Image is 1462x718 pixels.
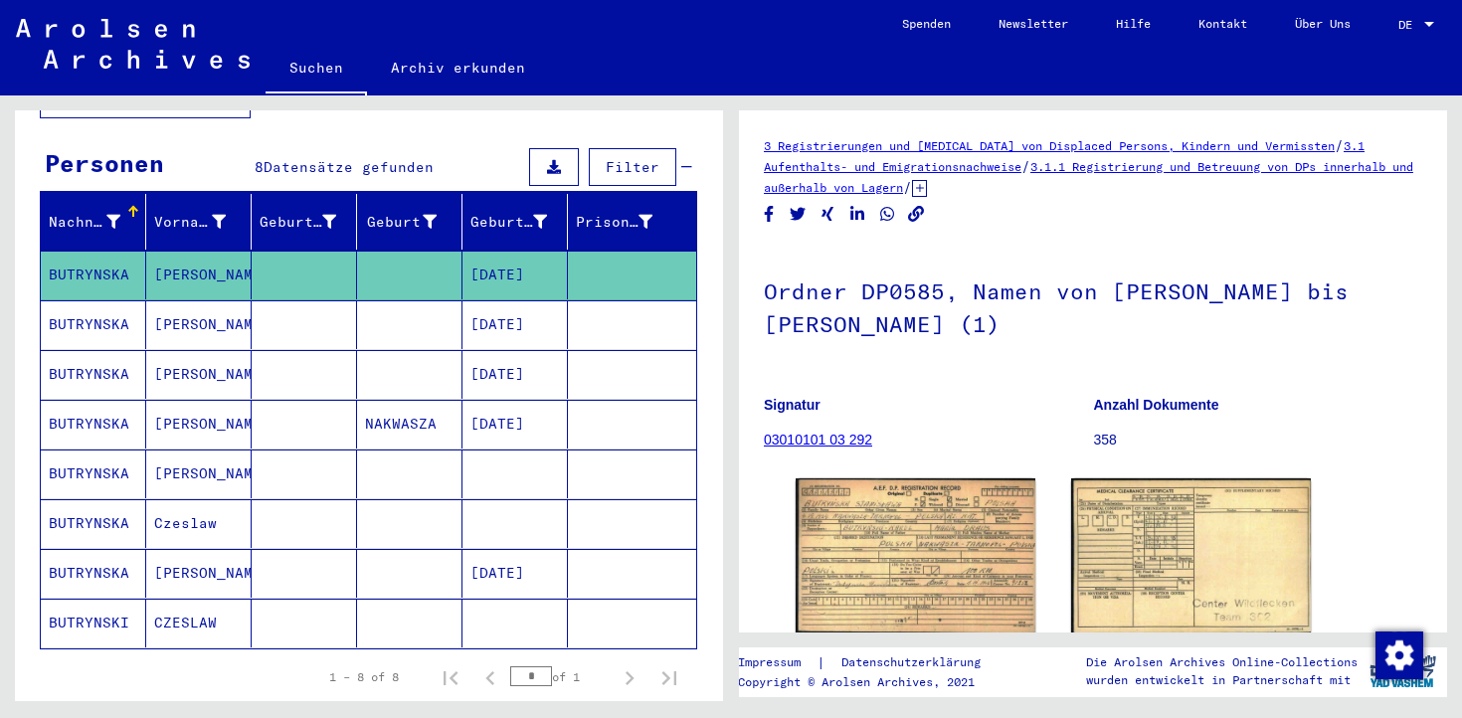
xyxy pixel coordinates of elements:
div: Geburtsdatum [470,212,547,233]
mat-header-cell: Geburt‏ [357,194,462,250]
button: Share on LinkedIn [847,202,868,227]
div: Nachname [49,206,145,238]
img: Zustimmung ändern [1375,631,1423,679]
mat-cell: BUTRYNSKA [41,449,146,498]
img: 002.jpg [1071,478,1311,632]
div: of 1 [510,667,610,686]
button: Share on Xing [818,202,838,227]
mat-cell: BUTRYNSKA [41,400,146,449]
button: Share on WhatsApp [877,202,898,227]
button: Previous page [470,657,510,697]
mat-cell: NAKWASZA [357,400,462,449]
h1: Ordner DP0585, Namen von [PERSON_NAME] bis [PERSON_NAME] (1) [764,246,1422,366]
a: 03010101 03 292 [764,432,872,448]
mat-cell: [PERSON_NAME] [146,449,252,498]
mat-cell: [DATE] [462,549,568,598]
p: 358 [1094,430,1423,450]
mat-header-cell: Geburtsdatum [462,194,568,250]
div: Geburtsname [260,212,336,233]
mat-cell: BUTRYNSKA [41,499,146,548]
mat-cell: [PERSON_NAME] [146,400,252,449]
button: Filter [589,148,676,186]
div: Geburtsname [260,206,361,238]
button: Last page [649,657,689,697]
div: Nachname [49,212,120,233]
button: Next page [610,657,649,697]
button: Share on Twitter [788,202,809,227]
div: Personen [45,145,164,181]
mat-cell: [DATE] [462,350,568,399]
span: / [1021,157,1030,175]
a: Datenschutzerklärung [825,652,1005,673]
span: / [903,178,912,196]
a: Archiv erkunden [367,44,549,91]
div: Prisoner # [576,206,677,238]
div: Vorname [154,206,251,238]
div: 1 – 8 of 8 [329,668,399,686]
button: Copy link [906,202,927,227]
mat-header-cell: Geburtsname [252,194,357,250]
button: Share on Facebook [759,202,780,227]
mat-cell: [PERSON_NAME] [146,300,252,349]
mat-cell: BUTRYNSKA [41,350,146,399]
mat-header-cell: Nachname [41,194,146,250]
span: Datensätze gefunden [264,158,434,176]
p: Copyright © Arolsen Archives, 2021 [738,673,1005,691]
p: Die Arolsen Archives Online-Collections [1086,653,1358,671]
a: 3 Registrierungen und [MEDICAL_DATA] von Displaced Persons, Kindern und Vermissten [764,138,1335,153]
img: yv_logo.png [1366,646,1440,696]
img: 001.jpg [796,478,1035,632]
span: / [1335,136,1344,154]
b: Anzahl Dokumente [1094,397,1219,413]
div: Geburt‏ [365,206,461,238]
div: | [738,652,1005,673]
a: Impressum [738,652,817,673]
mat-cell: BUTRYNSKA [41,300,146,349]
span: DE [1398,18,1420,32]
mat-cell: [DATE] [462,400,568,449]
mat-cell: [PERSON_NAME] [146,549,252,598]
div: Prisoner # [576,212,652,233]
div: Zustimmung ändern [1374,630,1422,678]
button: First page [431,657,470,697]
span: Filter [606,158,659,176]
img: Arolsen_neg.svg [16,19,250,69]
mat-cell: BUTRYNSKI [41,599,146,647]
mat-cell: BUTRYNSKA [41,549,146,598]
div: Vorname [154,212,226,233]
mat-cell: CZESLAW [146,599,252,647]
span: 8 [255,158,264,176]
mat-header-cell: Prisoner # [568,194,696,250]
mat-cell: Czeslaw [146,499,252,548]
mat-cell: [DATE] [462,300,568,349]
a: 3.1.1 Registrierung und Betreuung von DPs innerhalb und außerhalb von Lagern [764,159,1413,195]
mat-cell: BUTRYNSKA [41,251,146,299]
mat-cell: [PERSON_NAME] [146,251,252,299]
mat-cell: [PERSON_NAME] [146,350,252,399]
div: Geburt‏ [365,212,437,233]
div: Geburtsdatum [470,206,572,238]
b: Signatur [764,397,821,413]
a: Suchen [266,44,367,95]
mat-header-cell: Vorname [146,194,252,250]
p: wurden entwickelt in Partnerschaft mit [1086,671,1358,689]
mat-cell: [DATE] [462,251,568,299]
